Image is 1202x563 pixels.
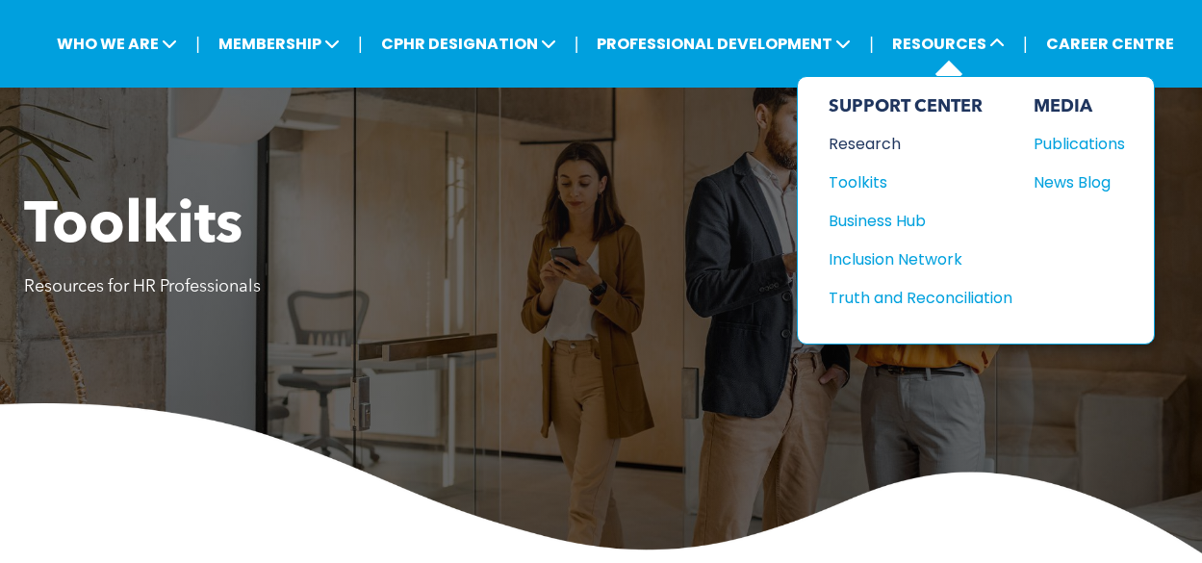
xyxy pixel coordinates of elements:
[829,286,1012,310] a: Truth and Reconciliation
[829,170,1012,194] a: Toolkits
[1034,96,1125,117] div: MEDIA
[375,26,562,62] span: CPHR DESIGNATION
[213,26,345,62] span: MEMBERSHIP
[829,96,1012,117] div: SUPPORT CENTER
[886,26,1010,62] span: RESOURCES
[24,198,243,256] span: Toolkits
[869,24,874,64] li: |
[358,24,363,64] li: |
[1040,26,1180,62] a: CAREER CENTRE
[829,247,1012,271] a: Inclusion Network
[591,26,857,62] span: PROFESSIONAL DEVELOPMENT
[1023,24,1028,64] li: |
[1034,170,1125,194] a: News Blog
[829,209,994,233] div: Business Hub
[1034,132,1125,156] a: Publications
[829,247,994,271] div: Inclusion Network
[195,24,200,64] li: |
[829,132,1012,156] a: Research
[24,278,261,295] span: Resources for HR Professionals
[1034,132,1116,156] div: Publications
[51,26,183,62] span: WHO WE ARE
[829,170,994,194] div: Toolkits
[575,24,579,64] li: |
[829,286,994,310] div: Truth and Reconciliation
[829,132,994,156] div: Research
[829,209,1012,233] a: Business Hub
[1034,170,1116,194] div: News Blog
